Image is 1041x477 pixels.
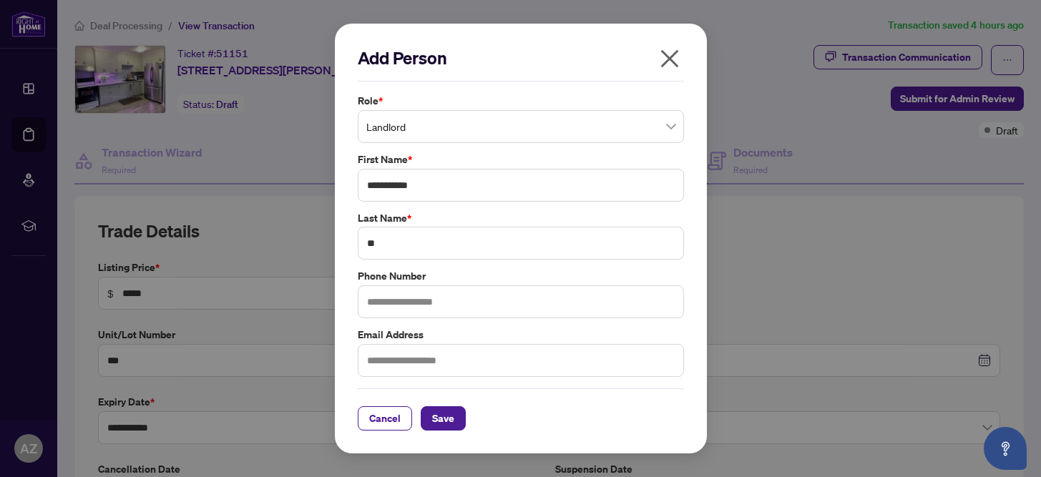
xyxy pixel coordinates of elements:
[984,427,1027,470] button: Open asap
[358,46,684,69] h2: Add Person
[358,327,684,343] label: Email Address
[358,210,684,226] label: Last Name
[658,47,681,70] span: close
[369,407,401,430] span: Cancel
[366,113,675,140] span: Landlord
[358,268,684,284] label: Phone Number
[358,406,412,431] button: Cancel
[358,93,684,109] label: Role
[432,407,454,430] span: Save
[358,152,684,167] label: First Name
[421,406,466,431] button: Save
